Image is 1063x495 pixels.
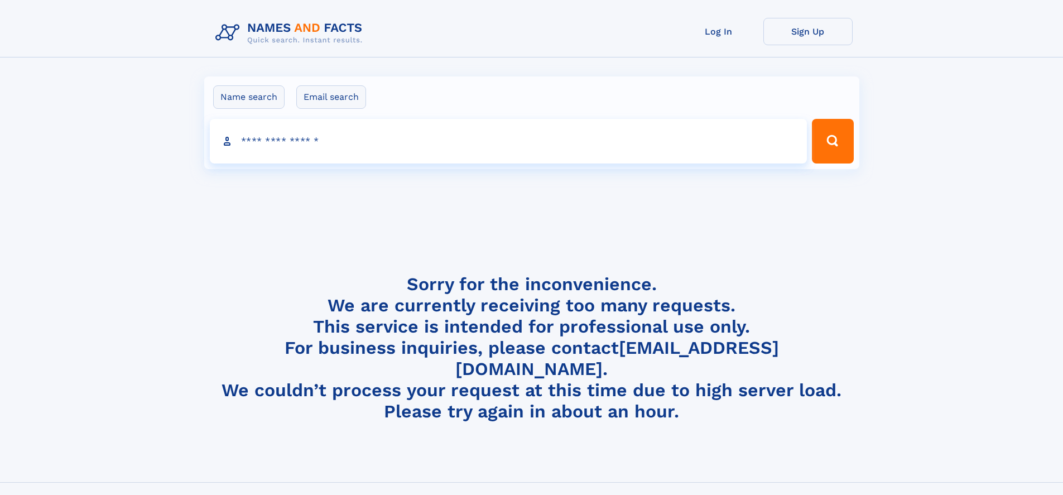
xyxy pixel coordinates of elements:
[211,273,853,422] h4: Sorry for the inconvenience. We are currently receiving too many requests. This service is intend...
[210,119,807,164] input: search input
[455,337,779,379] a: [EMAIL_ADDRESS][DOMAIN_NAME]
[763,18,853,45] a: Sign Up
[211,18,372,48] img: Logo Names and Facts
[674,18,763,45] a: Log In
[296,85,366,109] label: Email search
[812,119,853,164] button: Search Button
[213,85,285,109] label: Name search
